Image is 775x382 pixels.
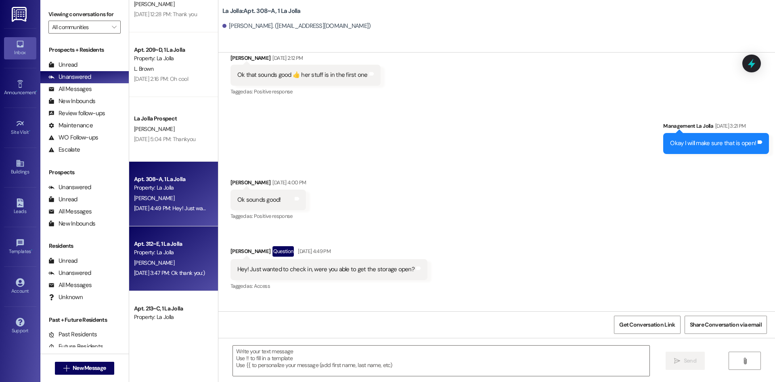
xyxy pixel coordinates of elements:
[48,257,77,265] div: Unread
[272,246,294,256] div: Question
[63,365,69,371] i: 
[134,259,174,266] span: [PERSON_NAME]
[48,219,95,228] div: New Inbounds
[48,97,95,106] div: New Inbounds
[48,281,92,289] div: All Messages
[134,184,209,192] div: Property: La Jolla
[134,11,197,18] div: [DATE] 12:28 PM: Thank you
[48,183,91,192] div: Unanswered
[742,358,748,364] i: 
[48,146,80,154] div: Escalate
[29,128,30,134] span: •
[134,248,209,257] div: Property: La Jolla
[134,65,153,72] span: L. Brown
[134,125,174,133] span: [PERSON_NAME]
[52,21,108,34] input: All communities
[134,240,209,248] div: Apt. 312~E, 1 La Jolla
[237,196,281,204] div: Ok sounds good!
[254,283,270,289] span: Access
[134,304,209,313] div: Apt. 213~C, 1 La Jolla
[619,321,675,329] span: Get Conversation Link
[230,246,427,259] div: [PERSON_NAME]
[134,0,174,8] span: [PERSON_NAME]
[230,178,306,190] div: [PERSON_NAME]
[48,61,77,69] div: Unread
[4,276,36,298] a: Account
[666,352,705,370] button: Send
[48,85,92,93] div: All Messages
[270,54,303,62] div: [DATE] 2:12 PM
[690,321,762,329] span: Share Conversation via email
[230,54,381,65] div: [PERSON_NAME]
[48,109,105,118] div: Review follow-ups
[134,175,209,184] div: Apt. 308~A, 1 La Jolla
[73,364,106,372] span: New Message
[48,121,93,130] div: Maintenance
[254,213,293,219] span: Positive response
[713,122,746,130] div: [DATE] 3:21 PM
[4,236,36,258] a: Templates •
[4,196,36,218] a: Leads
[237,71,368,79] div: Ok that sounds good 👍 her stuff is in the first one
[48,330,97,339] div: Past Residents
[4,37,36,59] a: Inbox
[222,7,301,15] b: La Jolla: Apt. 308~A, 1 La Jolla
[230,280,427,292] div: Tagged as:
[134,75,188,82] div: [DATE] 2:16 PM: Oh cool
[237,265,415,274] div: Hey! Just wanted to check in, were you able to get the storage open?
[134,205,335,212] div: [DATE] 4:49 PM: Hey! Just wanted to check in, were you able to get the storage open?
[48,342,103,351] div: Future Residents
[40,46,129,54] div: Prospects + Residents
[614,316,680,334] button: Get Conversation Link
[685,316,767,334] button: Share Conversation via email
[48,195,77,204] div: Unread
[48,269,91,277] div: Unanswered
[112,24,116,30] i: 
[36,89,37,94] span: •
[670,139,756,148] div: Okay I will make sure that is open!
[230,86,381,97] div: Tagged as:
[48,207,92,216] div: All Messages
[4,156,36,178] a: Buildings
[48,293,83,302] div: Unknown
[663,122,769,133] div: Management La Jolla
[4,315,36,337] a: Support
[4,117,36,139] a: Site Visit •
[134,54,209,63] div: Property: La Jolla
[40,316,129,324] div: Past + Future Residents
[230,210,306,222] div: Tagged as:
[48,133,98,142] div: WO Follow-ups
[254,88,293,95] span: Positive response
[134,46,209,54] div: Apt. 209~D, 1 La Jolla
[31,247,32,253] span: •
[48,73,91,81] div: Unanswered
[270,178,306,187] div: [DATE] 4:00 PM
[12,7,28,22] img: ResiDesk Logo
[134,194,174,202] span: [PERSON_NAME]
[134,269,205,276] div: [DATE] 3:47 PM: Ok thank you:)
[48,8,121,21] label: Viewing conversations for
[134,313,209,321] div: Property: La Jolla
[134,114,209,123] div: La Jolla Prospect
[674,358,680,364] i: 
[40,168,129,177] div: Prospects
[134,324,174,331] span: [PERSON_NAME]
[134,135,195,143] div: [DATE] 5:04 PM: Thankyou
[296,247,331,255] div: [DATE] 4:49 PM
[222,22,371,30] div: [PERSON_NAME]. ([EMAIL_ADDRESS][DOMAIN_NAME])
[684,357,696,365] span: Send
[40,242,129,250] div: Residents
[55,362,115,375] button: New Message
